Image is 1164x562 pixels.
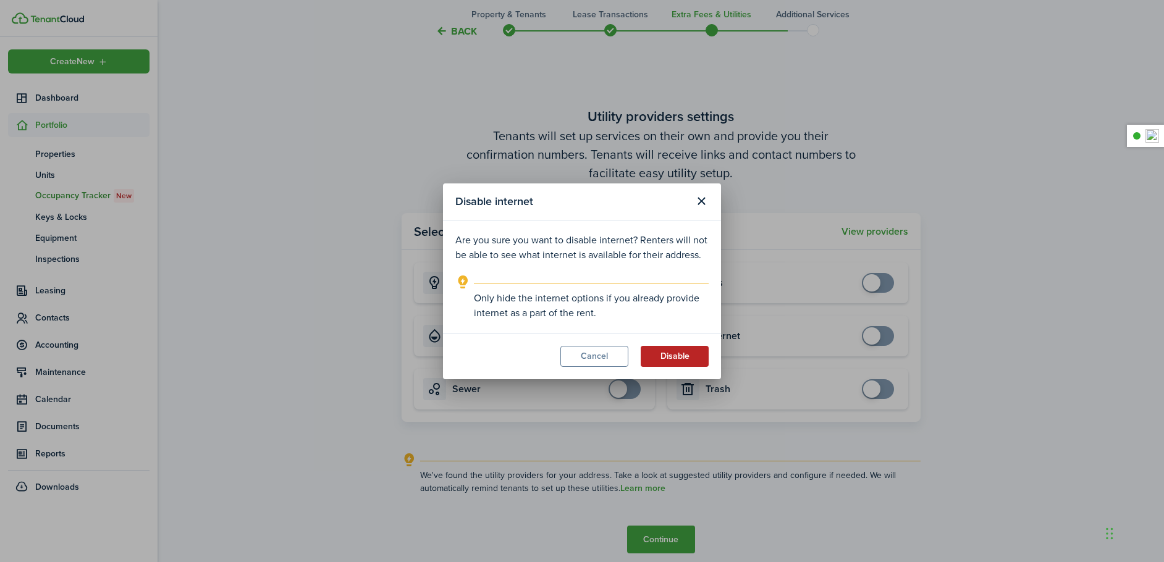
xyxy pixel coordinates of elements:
[641,346,709,367] button: Disable
[560,346,628,367] button: Cancel
[691,191,712,212] button: Close modal
[474,291,709,321] explanation-description: Only hide the internet options if you already provide internet as a part of the rent.
[455,233,709,262] p: Are you sure you want to disable internet? Renters will not be able to see what internet is avail...
[455,190,688,214] modal-title: Disable internet
[1106,515,1113,552] div: Drag
[1102,503,1164,562] iframe: Chat Widget
[455,275,471,290] i: outline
